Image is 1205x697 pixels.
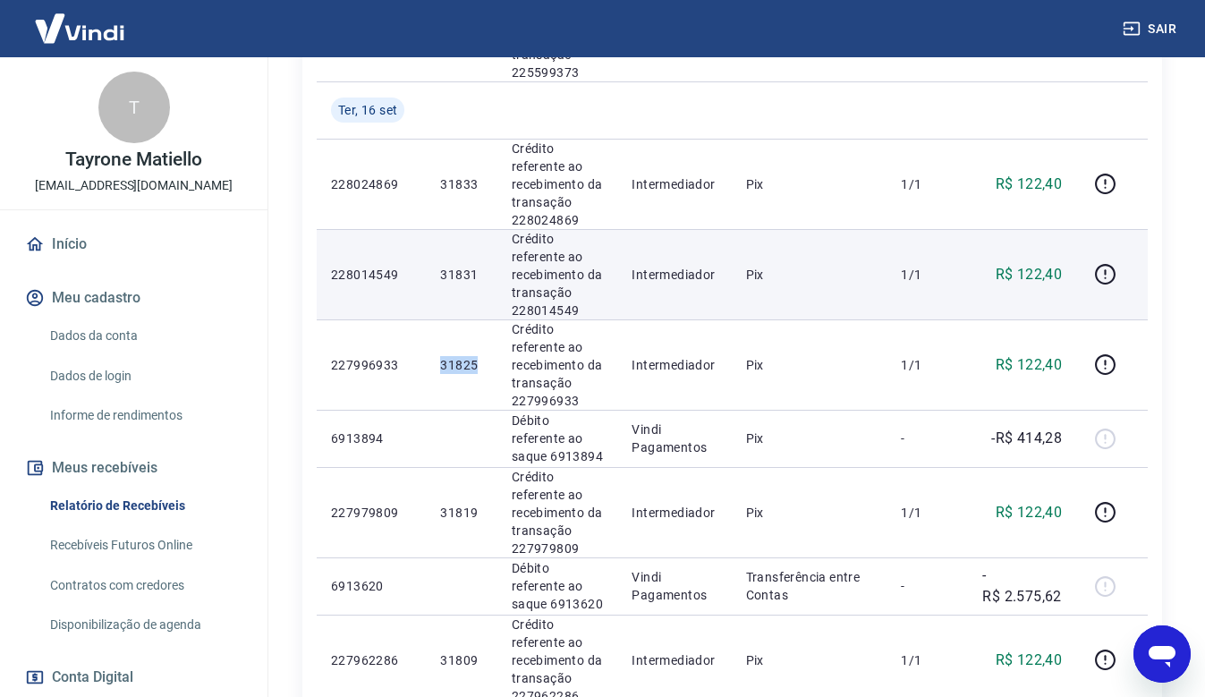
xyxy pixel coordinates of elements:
p: Intermediador [632,266,717,284]
p: 31825 [440,356,482,374]
a: Contratos com credores [43,567,246,604]
p: Crédito referente ao recebimento da transação 228014549 [512,230,604,319]
p: Pix [746,356,873,374]
p: Pix [746,651,873,669]
p: 31809 [440,651,482,669]
p: Intermediador [632,356,717,374]
button: Sair [1119,13,1184,46]
p: Débito referente ao saque 6913894 [512,412,604,465]
p: 31833 [440,175,482,193]
p: Tayrone Matiello [65,150,201,169]
p: Vindi Pagamentos [632,421,717,456]
button: Conta Digital [21,658,246,697]
p: Crédito referente ao recebimento da transação 227979809 [512,468,604,557]
a: Dados da conta [43,318,246,354]
span: Ter, 16 set [338,101,397,119]
p: 1/1 [901,356,954,374]
a: Dados de login [43,358,246,395]
a: Recebíveis Futuros Online [43,527,246,564]
p: 228024869 [331,175,412,193]
p: R$ 122,40 [996,264,1063,285]
a: Início [21,225,246,264]
a: Relatório de Recebíveis [43,488,246,524]
a: Disponibilização de agenda [43,607,246,643]
p: Pix [746,504,873,522]
p: Intermediador [632,651,717,669]
p: - [901,429,954,447]
button: Meu cadastro [21,278,246,318]
p: 1/1 [901,651,954,669]
p: R$ 122,40 [996,354,1063,376]
p: R$ 122,40 [996,650,1063,671]
img: Vindi [21,1,138,55]
p: Crédito referente ao recebimento da transação 227996933 [512,320,604,410]
a: Informe de rendimentos [43,397,246,434]
p: 1/1 [901,266,954,284]
iframe: Botão para abrir a janela de mensagens [1133,625,1191,683]
p: Pix [746,175,873,193]
p: -R$ 414,28 [991,428,1062,449]
button: Meus recebíveis [21,448,246,488]
p: R$ 122,40 [996,174,1063,195]
p: 227979809 [331,504,412,522]
p: 227996933 [331,356,412,374]
p: [EMAIL_ADDRESS][DOMAIN_NAME] [35,176,233,195]
p: 1/1 [901,504,954,522]
p: -R$ 2.575,62 [982,565,1062,608]
p: Débito referente ao saque 6913620 [512,559,604,613]
p: Pix [746,429,873,447]
p: Pix [746,266,873,284]
p: 6913620 [331,577,412,595]
p: Transferência entre Contas [746,568,873,604]
p: 1/1 [901,175,954,193]
p: Crédito referente ao recebimento da transação 228024869 [512,140,604,229]
div: T [98,72,170,143]
p: Vindi Pagamentos [632,568,717,604]
p: 228014549 [331,266,412,284]
p: - [901,577,954,595]
p: 31819 [440,504,482,522]
p: 227962286 [331,651,412,669]
p: 6913894 [331,429,412,447]
p: R$ 122,40 [996,502,1063,523]
p: Intermediador [632,504,717,522]
p: Intermediador [632,175,717,193]
p: 31831 [440,266,482,284]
